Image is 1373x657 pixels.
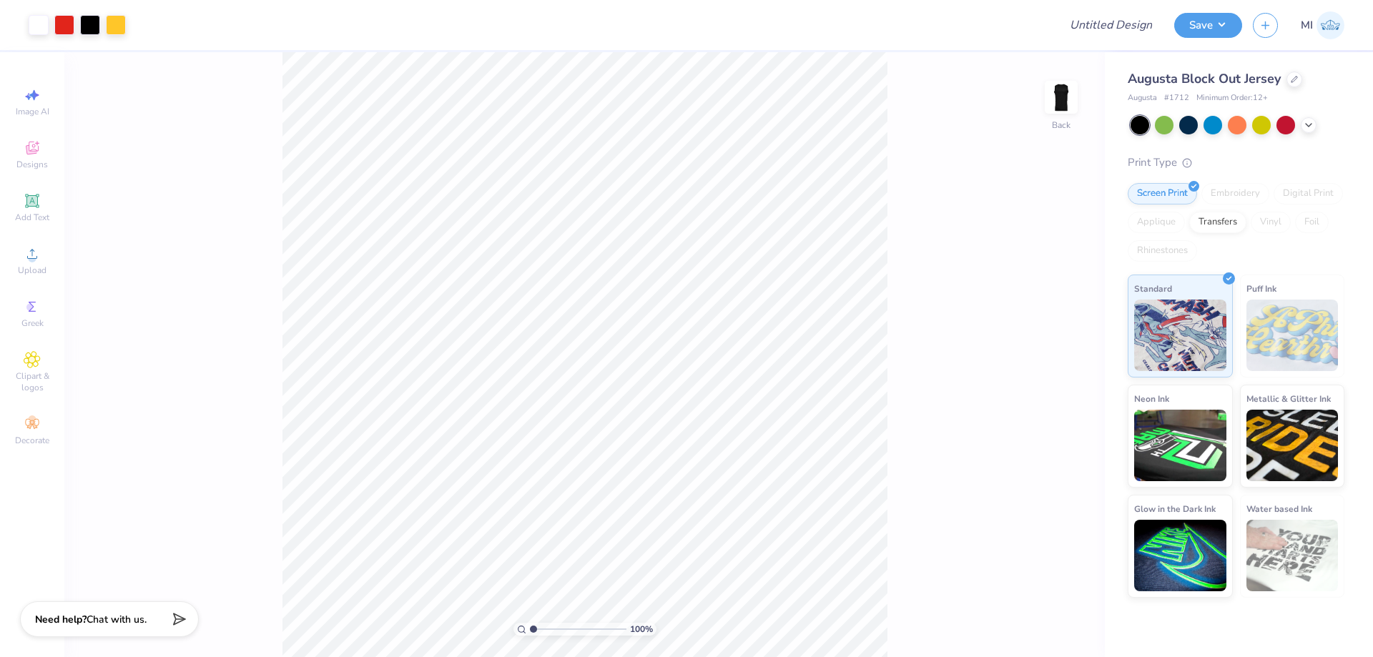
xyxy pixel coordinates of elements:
[1246,410,1339,481] img: Metallic & Glitter Ink
[18,265,46,276] span: Upload
[1128,92,1157,104] span: Augusta
[1246,391,1331,406] span: Metallic & Glitter Ink
[1317,11,1344,39] img: Mark Isaac
[1246,281,1276,296] span: Puff Ink
[1196,92,1268,104] span: Minimum Order: 12 +
[1246,520,1339,591] img: Water based Ink
[1295,212,1329,233] div: Foil
[1058,11,1163,39] input: Untitled Design
[35,613,87,626] strong: Need help?
[7,370,57,393] span: Clipart & logos
[15,212,49,223] span: Add Text
[87,613,147,626] span: Chat with us.
[1047,83,1076,112] img: Back
[21,317,44,329] span: Greek
[1052,119,1071,132] div: Back
[16,159,48,170] span: Designs
[1134,391,1169,406] span: Neon Ink
[1128,154,1344,171] div: Print Type
[1174,13,1242,38] button: Save
[1301,17,1313,34] span: MI
[1128,183,1197,204] div: Screen Print
[1134,520,1226,591] img: Glow in the Dark Ink
[1274,183,1343,204] div: Digital Print
[1301,11,1344,39] a: MI
[1164,92,1189,104] span: # 1712
[1134,300,1226,371] img: Standard
[15,435,49,446] span: Decorate
[1201,183,1269,204] div: Embroidery
[16,106,49,117] span: Image AI
[1246,300,1339,371] img: Puff Ink
[1134,501,1216,516] span: Glow in the Dark Ink
[1246,501,1312,516] span: Water based Ink
[1134,410,1226,481] img: Neon Ink
[1251,212,1291,233] div: Vinyl
[1128,240,1197,262] div: Rhinestones
[1128,70,1281,87] span: Augusta Block Out Jersey
[1134,281,1172,296] span: Standard
[1189,212,1246,233] div: Transfers
[1128,212,1185,233] div: Applique
[630,623,653,636] span: 100 %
